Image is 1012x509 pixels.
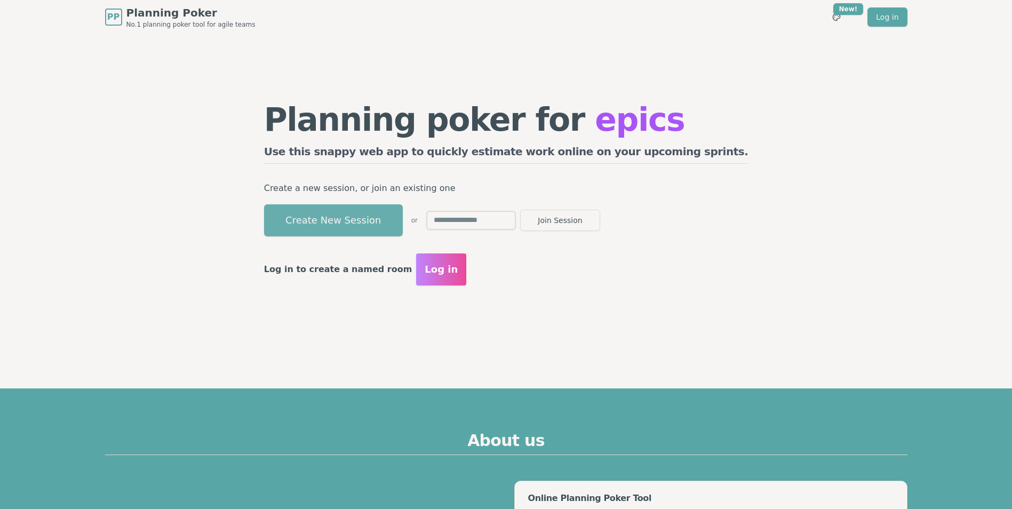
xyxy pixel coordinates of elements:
button: New! [827,7,846,27]
span: or [411,216,418,225]
p: Log in to create a named room [264,262,412,277]
button: Log in [416,253,466,285]
div: New! [833,3,864,15]
span: PP [107,11,119,23]
h2: Use this snappy web app to quickly estimate work online on your upcoming sprints. [264,144,748,164]
span: epics [595,101,684,138]
span: Log in [425,262,458,277]
h2: About us [105,431,907,455]
a: Log in [867,7,907,27]
button: Join Session [520,210,600,231]
span: Planning Poker [126,5,256,20]
div: Online Planning Poker Tool [528,494,894,503]
h1: Planning poker for [264,104,748,136]
a: PPPlanning PokerNo.1 planning poker tool for agile teams [105,5,256,29]
p: Create a new session, or join an existing one [264,181,748,196]
button: Create New Session [264,204,403,236]
span: No.1 planning poker tool for agile teams [126,20,256,29]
